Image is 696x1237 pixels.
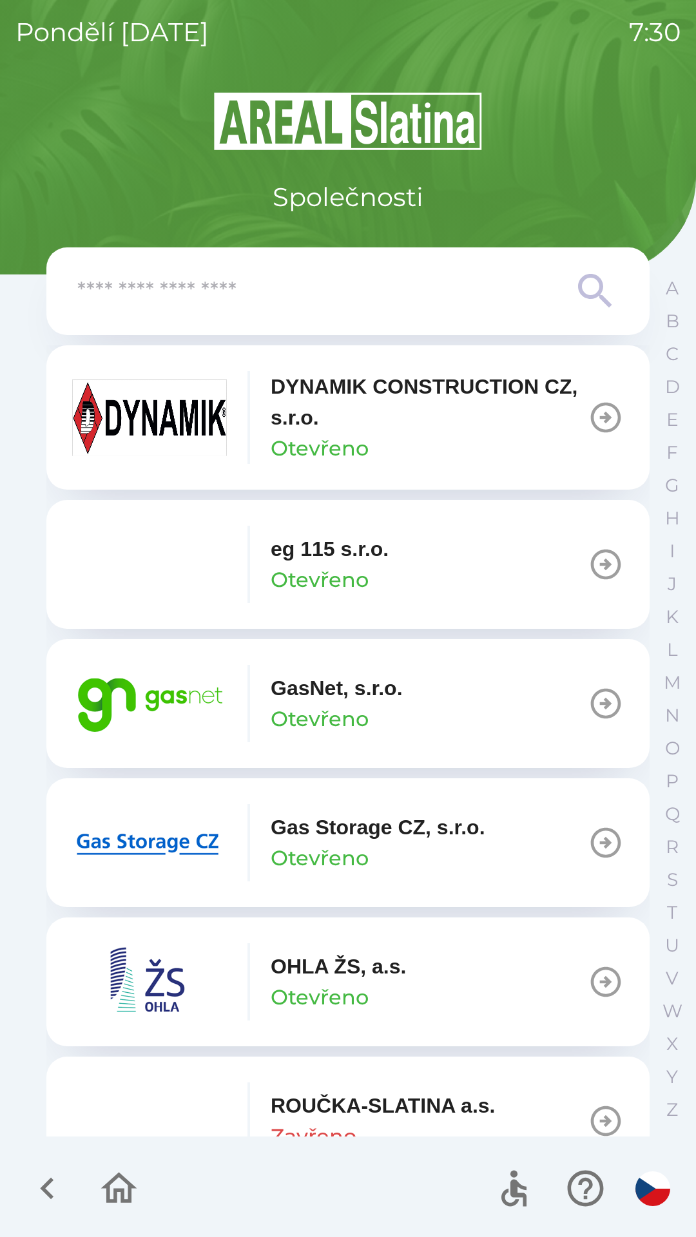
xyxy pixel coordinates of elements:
[665,934,679,957] p: U
[666,836,679,858] p: R
[656,600,688,633] button: K
[666,343,679,365] p: C
[656,896,688,929] button: T
[72,665,227,742] img: 95bd5263-4d84-4234-8c68-46e365c669f1.png
[667,638,677,661] p: L
[271,1090,495,1121] p: ROUČKA-SLATINA a.s.
[72,379,227,456] img: 9aa1c191-0426-4a03-845b-4981a011e109.jpeg
[667,868,678,891] p: S
[271,1121,356,1152] p: Zavřeno
[271,951,406,982] p: OHLA ŽS, a.s.
[666,606,679,628] p: K
[656,1093,688,1126] button: Z
[656,830,688,863] button: R
[666,408,679,431] p: E
[666,1066,678,1088] p: Y
[271,843,369,874] p: Otevřeno
[46,1057,650,1185] button: ROUČKA-SLATINA a.s.Zavřeno
[656,995,688,1028] button: W
[665,704,680,727] p: N
[656,765,688,798] button: P
[656,863,688,896] button: S
[656,962,688,995] button: V
[665,737,680,760] p: O
[667,901,677,924] p: T
[72,526,227,603] img: 1a4889b5-dc5b-4fa6-815e-e1339c265386.png
[271,982,369,1013] p: Otevřeno
[665,803,680,825] p: Q
[46,345,650,490] button: DYNAMIK CONSTRUCTION CZ, s.r.o.Otevřeno
[670,540,675,562] p: I
[656,633,688,666] button: L
[656,732,688,765] button: O
[271,564,369,595] p: Otevřeno
[635,1171,670,1206] img: cs flag
[656,403,688,436] button: E
[271,704,369,734] p: Otevřeno
[656,798,688,830] button: Q
[656,535,688,568] button: I
[668,573,677,595] p: J
[273,178,423,216] p: Společnosti
[666,1098,678,1121] p: Z
[656,929,688,962] button: U
[656,338,688,370] button: C
[656,305,688,338] button: B
[271,673,403,704] p: GasNet, s.r.o.
[662,1000,682,1022] p: W
[666,277,679,300] p: A
[629,13,681,52] p: 7:30
[656,699,688,732] button: N
[271,812,485,843] p: Gas Storage CZ, s.r.o.
[666,310,679,332] p: B
[664,671,681,694] p: M
[271,433,369,464] p: Otevřeno
[656,1060,688,1093] button: Y
[46,500,650,629] button: eg 115 s.r.o.Otevřeno
[656,568,688,600] button: J
[46,778,650,907] button: Gas Storage CZ, s.r.o.Otevřeno
[72,1082,227,1160] img: e7973d4e-78b1-4a83-8dc1-9059164483d7.png
[656,272,688,305] button: A
[72,804,227,881] img: 2bd567fa-230c-43b3-b40d-8aef9e429395.png
[46,90,650,152] img: Logo
[666,967,679,990] p: V
[271,371,588,433] p: DYNAMIK CONSTRUCTION CZ, s.r.o.
[656,436,688,469] button: F
[656,370,688,403] button: D
[666,1033,678,1055] p: X
[656,666,688,699] button: M
[666,441,678,464] p: F
[46,639,650,768] button: GasNet, s.r.o.Otevřeno
[72,943,227,1021] img: 95230cbc-907d-4dce-b6ee-20bf32430970.png
[665,507,680,530] p: H
[665,376,680,398] p: D
[666,770,679,792] p: P
[656,1028,688,1060] button: X
[665,474,679,497] p: G
[271,533,389,564] p: eg 115 s.r.o.
[46,917,650,1046] button: OHLA ŽS, a.s.Otevřeno
[15,13,209,52] p: pondělí [DATE]
[656,469,688,502] button: G
[656,502,688,535] button: H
